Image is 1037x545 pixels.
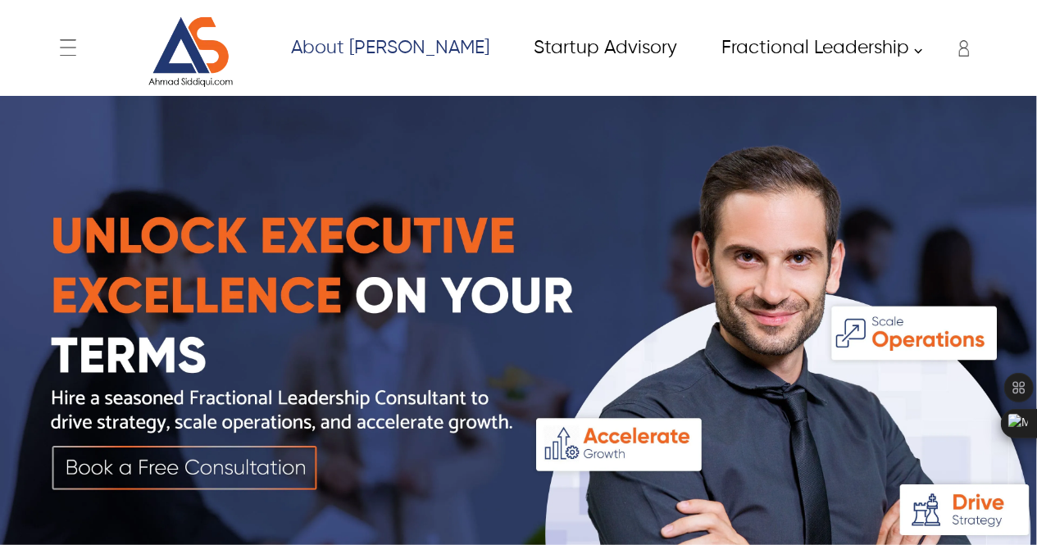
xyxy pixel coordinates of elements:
a: Startup Advisory [515,30,694,66]
a: Fractional Leadership [703,30,931,66]
a: Website Logo for Ahmad Siddiqui [130,16,252,88]
div: Enter to Open SignUp and Register OverLay [948,32,972,65]
img: Website Logo for Ahmad Siddiqui [131,16,250,88]
a: About Ahmad [272,30,507,66]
